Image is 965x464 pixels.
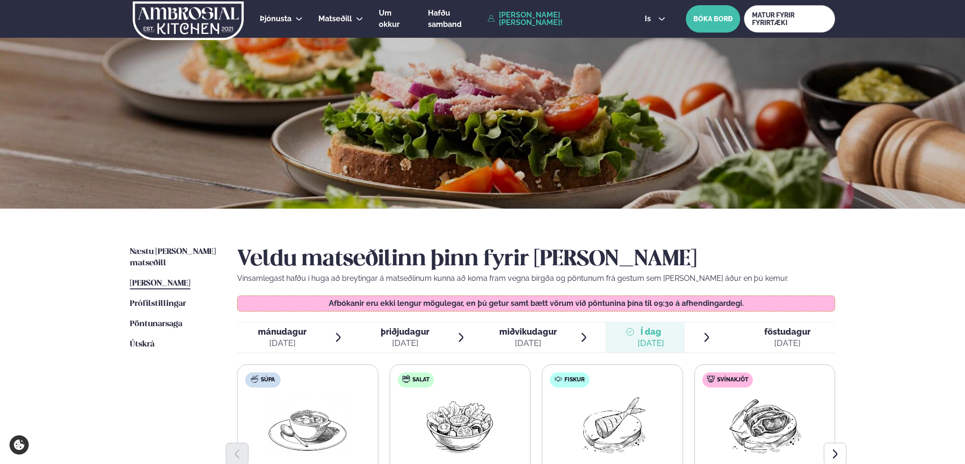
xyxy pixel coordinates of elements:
[260,14,291,23] span: Þjónusta
[428,8,483,30] a: Hafðu samband
[499,327,557,337] span: miðvikudagur
[130,340,154,348] span: Útskrá
[764,337,811,349] div: [DATE]
[744,5,835,33] a: MATUR FYRIR FYRIRTÆKI
[418,395,502,456] img: Salad.png
[381,327,429,337] span: þriðjudagur
[686,5,740,33] button: BÓKA BORÐ
[237,246,835,273] h2: Veldu matseðilinn þinn fyrir [PERSON_NAME]
[717,376,748,384] span: Svínakjöt
[130,248,216,267] span: Næstu [PERSON_NAME] matseðill
[637,15,673,23] button: is
[707,375,715,383] img: pork.svg
[260,13,291,25] a: Þjónusta
[564,376,585,384] span: Fiskur
[487,11,623,26] a: [PERSON_NAME] [PERSON_NAME]!
[130,319,182,330] a: Pöntunarsaga
[237,273,835,284] p: Vinsamlegast hafðu í huga að breytingar á matseðlinum kunna að koma fram vegna birgða og pöntunum...
[130,339,154,350] a: Útskrá
[261,376,275,384] span: Súpa
[428,8,461,29] span: Hafðu samband
[258,337,307,349] div: [DATE]
[379,8,400,29] span: Um okkur
[130,320,182,328] span: Pöntunarsaga
[130,279,190,287] span: [PERSON_NAME]
[381,337,429,349] div: [DATE]
[379,8,412,30] a: Um okkur
[318,13,352,25] a: Matseðill
[130,298,186,310] a: Prófílstillingar
[412,376,429,384] span: Salat
[266,395,349,456] img: Soup.png
[130,278,190,289] a: [PERSON_NAME]
[555,375,562,383] img: fish.svg
[9,435,29,455] a: Cookie settings
[402,375,410,383] img: salad.svg
[247,300,826,307] p: Afbókanir eru ekki lengur mögulegar, en þú getur samt bætt vörum við pöntunina þína til 09:30 á a...
[130,246,218,269] a: Næstu [PERSON_NAME] matseðill
[764,327,811,337] span: föstudagur
[645,15,654,23] span: is
[571,395,654,456] img: Fish.png
[132,1,245,40] img: logo
[258,327,307,337] span: mánudagur
[723,395,806,456] img: Pork-Meat.png
[130,300,186,308] span: Prófílstillingar
[499,337,557,349] div: [DATE]
[251,375,258,383] img: soup.svg
[318,14,352,23] span: Matseðill
[638,326,664,337] span: Í dag
[638,337,664,349] div: [DATE]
